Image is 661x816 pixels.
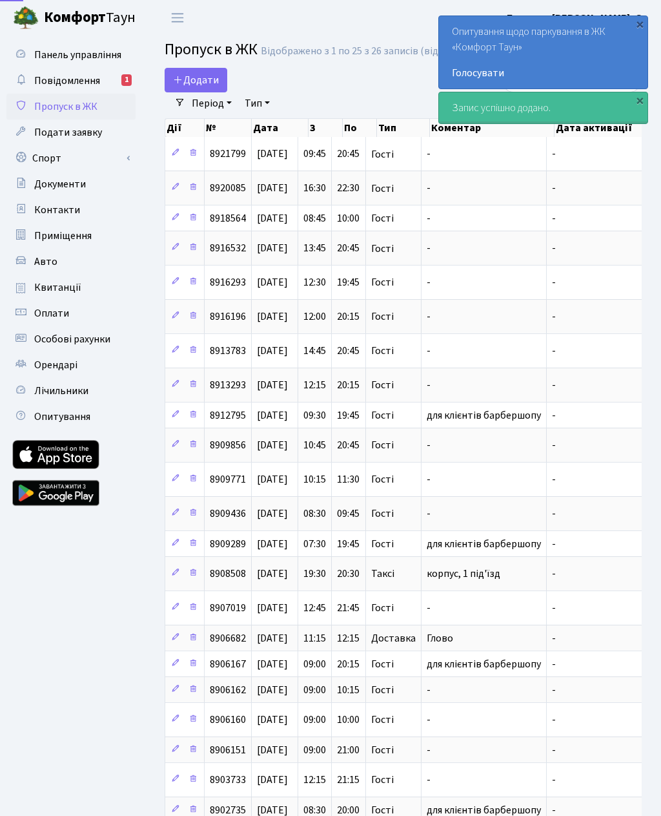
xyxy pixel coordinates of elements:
[507,10,646,26] a: Блєдних [PERSON_NAME]. О.
[552,567,556,581] span: -
[427,713,431,727] span: -
[303,408,326,423] span: 09:30
[337,211,360,225] span: 10:00
[6,378,136,404] a: Лічильники
[6,352,136,378] a: Орендарі
[210,567,246,581] span: 8908508
[337,379,360,393] span: 20:15
[210,147,246,162] span: 8921799
[257,276,288,290] span: [DATE]
[371,659,394,669] span: Гості
[210,182,246,196] span: 8920085
[371,509,394,519] span: Гості
[337,310,360,324] span: 20:15
[34,358,77,372] span: Орендарі
[239,92,275,114] a: Тип
[337,147,360,162] span: 20:45
[34,48,121,62] span: Панель управління
[210,379,246,393] span: 8913293
[303,276,326,290] span: 12:30
[427,507,431,521] span: -
[121,74,132,86] div: 1
[371,441,394,451] span: Гості
[303,211,326,225] span: 08:45
[552,507,556,521] span: -
[427,631,453,645] span: Глово
[371,569,394,580] span: Таксі
[337,242,360,256] span: 20:45
[427,182,431,196] span: -
[34,74,100,88] span: Повідомлення
[257,773,288,788] span: [DATE]
[371,149,394,160] span: Гості
[303,147,326,162] span: 09:45
[303,242,326,256] span: 13:45
[6,42,136,68] a: Панель управління
[173,73,219,87] span: Додати
[337,473,360,487] span: 11:30
[303,439,326,453] span: 10:45
[6,68,136,94] a: Повідомлення1
[371,346,394,357] span: Гості
[552,211,556,225] span: -
[205,119,252,137] th: №
[257,683,288,697] span: [DATE]
[337,507,360,521] span: 09:45
[257,537,288,551] span: [DATE]
[371,410,394,421] span: Гості
[427,439,431,453] span: -
[427,379,431,393] span: -
[371,244,394,254] span: Гості
[371,381,394,391] span: Гості
[303,507,326,521] span: 08:30
[210,743,246,757] span: 8906151
[371,685,394,695] span: Гості
[371,213,394,224] span: Гості
[34,125,102,140] span: Подати заявку
[6,275,136,300] a: Квитанції
[371,278,394,288] span: Гості
[554,119,646,137] th: Дата активації
[6,145,136,171] a: Спорт
[210,344,246,359] span: 8913783
[303,379,326,393] span: 12:15
[552,537,556,551] span: -
[257,631,288,645] span: [DATE]
[552,379,556,393] span: -
[165,38,258,61] span: Пропуск в ЖК
[257,211,288,225] span: [DATE]
[371,475,394,485] span: Гості
[303,602,326,616] span: 12:45
[6,404,136,430] a: Опитування
[427,147,431,162] span: -
[371,183,394,194] span: Гості
[337,276,360,290] span: 19:45
[210,631,246,645] span: 8906682
[552,631,556,645] span: -
[303,537,326,551] span: 07:30
[6,249,136,275] a: Авто
[552,657,556,671] span: -
[552,473,556,487] span: -
[34,99,97,114] span: Пропуск в ЖК
[633,94,646,107] div: ×
[303,310,326,324] span: 12:00
[210,242,246,256] span: 8916532
[371,805,394,815] span: Гості
[303,631,326,645] span: 11:15
[210,211,246,225] span: 8918564
[371,633,416,643] span: Доставка
[6,94,136,120] a: Пропуск в ЖК
[371,715,394,726] span: Гості
[337,537,360,551] span: 19:45
[257,439,288,453] span: [DATE]
[633,17,646,30] div: ×
[6,300,136,326] a: Оплати
[371,312,394,322] span: Гості
[303,743,326,757] span: 09:00
[552,182,556,196] span: -
[427,602,431,616] span: -
[34,306,69,320] span: Оплати
[257,602,288,616] span: [DATE]
[257,507,288,521] span: [DATE]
